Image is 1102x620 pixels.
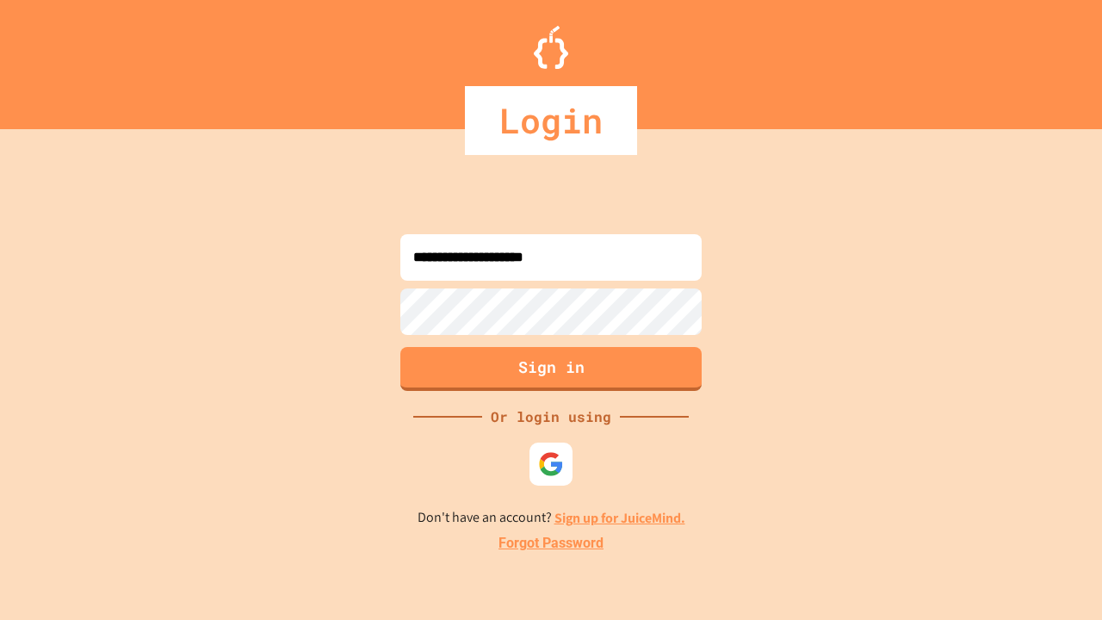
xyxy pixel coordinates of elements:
a: Sign up for JuiceMind. [554,509,685,527]
div: Login [465,86,637,155]
button: Sign in [400,347,702,391]
img: google-icon.svg [538,451,564,477]
a: Forgot Password [498,533,604,554]
div: Or login using [482,406,620,427]
p: Don't have an account? [418,507,685,529]
img: Logo.svg [534,26,568,69]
